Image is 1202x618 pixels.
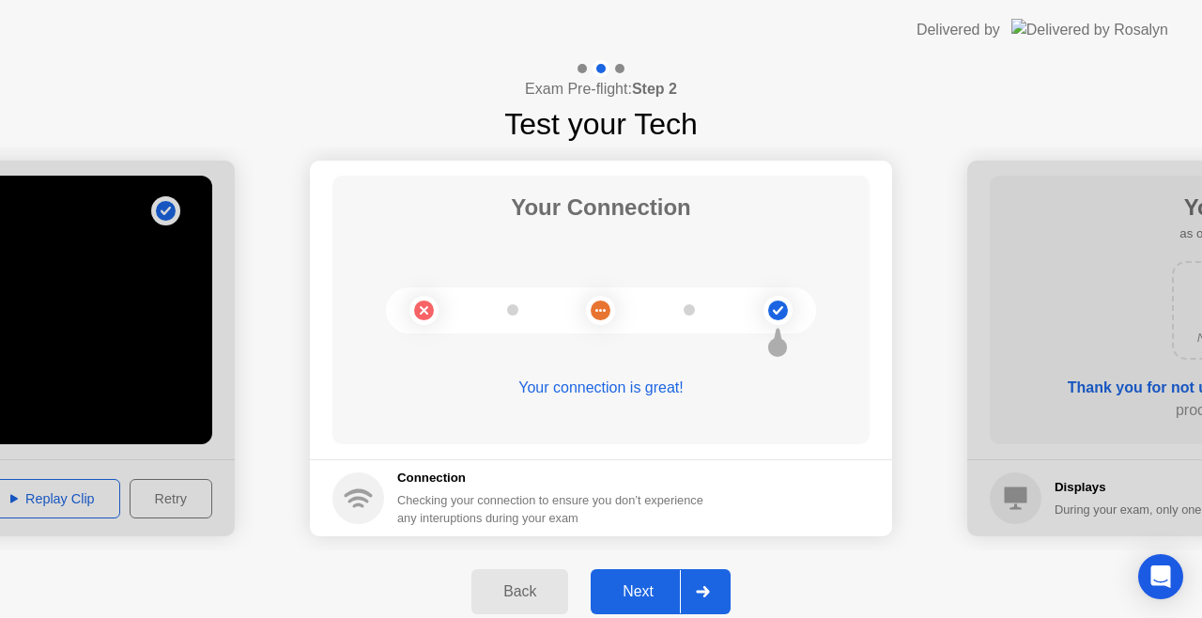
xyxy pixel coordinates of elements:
div: Back [477,583,562,600]
h1: Your Connection [511,191,691,224]
div: Checking your connection to ensure you don’t experience any interuptions during your exam [397,491,715,527]
b: Step 2 [632,81,677,97]
h4: Exam Pre-flight: [525,78,677,100]
div: Next [596,583,680,600]
div: Delivered by [917,19,1000,41]
h5: Connection [397,469,715,487]
button: Next [591,569,731,614]
div: Open Intercom Messenger [1138,554,1183,599]
button: Back [471,569,568,614]
div: Your connection is great! [332,377,870,399]
img: Delivered by Rosalyn [1011,19,1168,40]
h1: Test your Tech [504,101,698,147]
